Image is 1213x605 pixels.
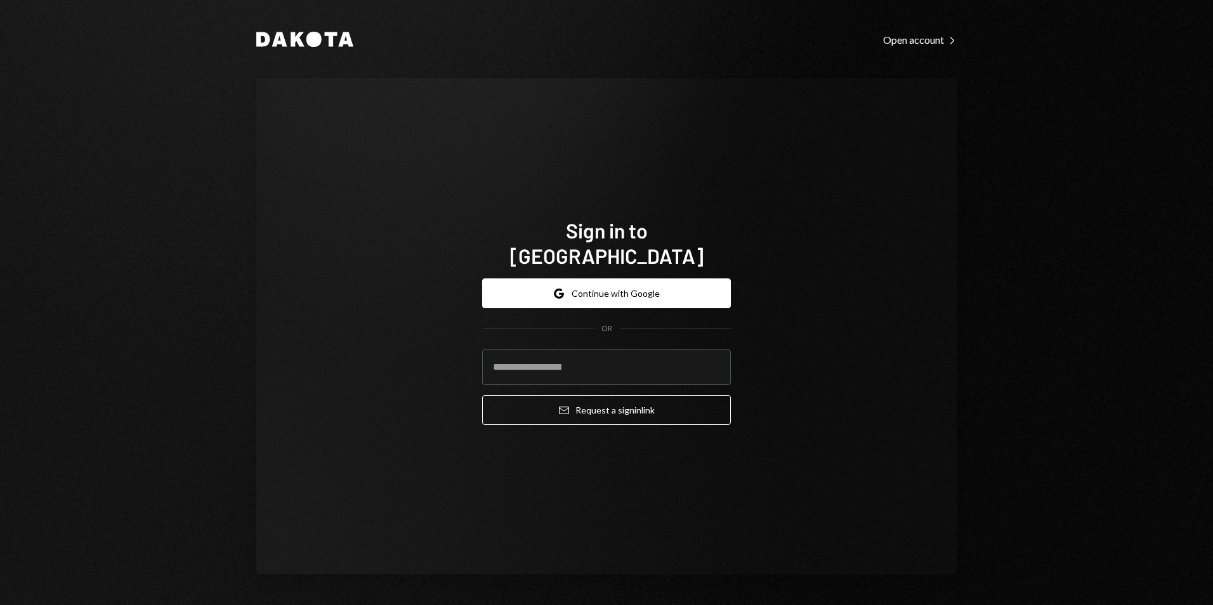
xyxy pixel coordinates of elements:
[482,395,731,425] button: Request a signinlink
[482,218,731,268] h1: Sign in to [GEOGRAPHIC_DATA]
[883,32,957,46] a: Open account
[883,34,957,46] div: Open account
[482,278,731,308] button: Continue with Google
[601,323,612,334] div: OR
